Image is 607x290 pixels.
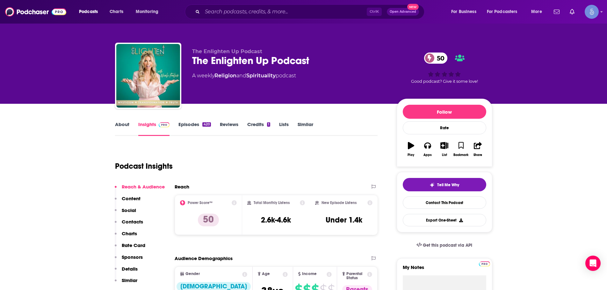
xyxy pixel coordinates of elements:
div: A weekly podcast [192,72,296,80]
button: List [436,138,452,161]
button: Apps [419,138,436,161]
p: Contacts [122,219,143,225]
h2: New Episode Listens [322,201,357,205]
img: Podchaser Pro [159,122,170,127]
button: open menu [75,7,106,17]
div: 1 [267,122,270,127]
button: Details [115,266,138,278]
img: The Enlighten Up Podcast [116,44,180,108]
a: About [115,121,129,136]
span: New [407,4,419,10]
p: Content [122,195,141,202]
span: Tell Me Why [437,182,459,187]
h2: Total Monthly Listens [254,201,290,205]
a: Lists [279,121,289,136]
div: Search podcasts, credits, & more... [191,4,430,19]
span: Good podcast? Give it some love! [411,79,478,84]
button: Similar [115,277,137,289]
input: Search podcasts, credits, & more... [202,7,367,17]
button: Charts [115,230,137,242]
span: Income [302,272,317,276]
a: InsightsPodchaser Pro [138,121,170,136]
span: Monitoring [136,7,158,16]
a: Get this podcast via API [411,237,478,253]
button: Share [469,138,486,161]
a: Credits1 [247,121,270,136]
p: Sponsors [122,254,143,260]
button: open menu [131,7,167,17]
button: Rate Card [115,242,145,254]
a: Show notifications dropdown [551,6,562,17]
button: tell me why sparkleTell Me Why [403,178,486,191]
span: Charts [110,7,123,16]
h2: Reach [175,184,189,190]
h3: Under 1.4k [326,215,362,225]
button: Bookmark [453,138,469,161]
a: Religion [214,73,236,79]
span: 50 [430,53,448,64]
span: Open Advanced [390,10,416,13]
a: 50 [424,53,448,64]
span: The Enlighten Up Podcast [192,48,262,54]
p: Details [122,266,138,272]
img: User Profile [585,5,599,19]
a: Contact This Podcast [403,196,486,209]
span: and [236,73,246,79]
a: Show notifications dropdown [567,6,577,17]
h2: Audience Demographics [175,255,233,261]
img: Podchaser Pro [479,261,490,266]
p: Social [122,207,136,213]
a: Charts [105,7,127,17]
img: tell me why sparkle [430,182,435,187]
p: Rate Card [122,242,145,248]
span: For Business [451,7,476,16]
button: Sponsors [115,254,143,266]
span: More [531,7,542,16]
span: Gender [185,272,200,276]
button: open menu [527,7,550,17]
button: open menu [447,7,484,17]
span: Get this podcast via API [423,243,472,248]
span: For Podcasters [487,7,517,16]
span: Ctrl K [367,8,382,16]
a: Pro website [479,260,490,266]
h2: Power Score™ [188,201,213,205]
div: List [442,153,447,157]
button: open menu [483,7,527,17]
h3: 2.6k-4.6k [261,215,291,225]
a: Similar [298,121,313,136]
div: Play [408,153,414,157]
img: Podchaser - Follow, Share and Rate Podcasts [5,6,66,18]
div: Open Intercom Messenger [585,256,601,271]
button: Reach & Audience [115,184,165,195]
button: Show profile menu [585,5,599,19]
p: Reach & Audience [122,184,165,190]
span: Podcasts [79,7,98,16]
div: Apps [423,153,432,157]
button: Open AdvancedNew [387,8,419,16]
p: Charts [122,230,137,237]
button: Follow [403,105,486,119]
p: Similar [122,277,137,283]
span: Logged in as Spiral5-G1 [585,5,599,19]
h1: Podcast Insights [115,161,173,171]
div: Share [473,153,482,157]
div: Bookmark [453,153,468,157]
span: Age [262,272,270,276]
button: Export One-Sheet [403,214,486,226]
div: Rate [403,121,486,134]
span: Parental Status [346,272,366,280]
button: Social [115,207,136,219]
a: Reviews [220,121,238,136]
div: 50Good podcast? Give it some love! [397,48,492,88]
button: Content [115,195,141,207]
a: Episodes420 [178,121,211,136]
button: Play [403,138,419,161]
div: 420 [202,122,211,127]
a: Spirituality [246,73,276,79]
label: My Notes [403,264,486,275]
button: Contacts [115,219,143,230]
p: 50 [198,214,219,226]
